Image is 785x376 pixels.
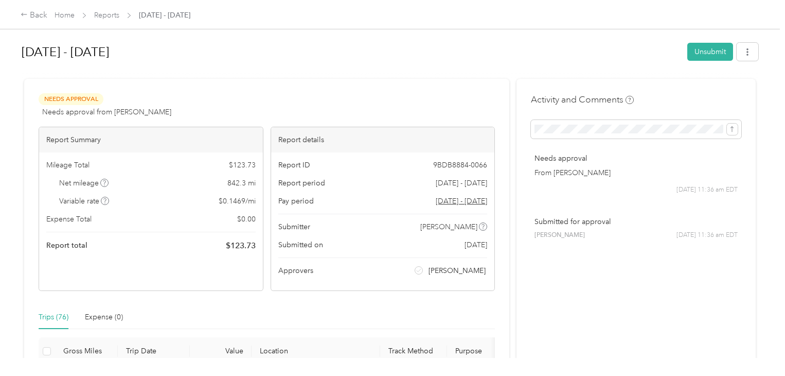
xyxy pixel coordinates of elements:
p: Needs approval [534,153,738,164]
span: Report period [278,178,325,189]
div: Report Summary [39,127,263,152]
div: Back [21,9,47,22]
span: $ 0.00 [237,214,256,225]
h4: Activity and Comments [531,93,634,106]
span: Report total [46,240,87,251]
p: Submitted for approval [534,216,738,227]
span: Needs Approval [39,93,103,105]
span: [DATE] 11:36 am EDT [676,231,738,240]
span: [DATE] - [DATE] [139,10,190,21]
button: Unsubmit [687,43,733,61]
span: Approvers [278,265,313,276]
iframe: Everlance-gr Chat Button Frame [727,318,785,376]
span: Report ID [278,160,310,170]
th: Value [190,337,252,366]
th: Purpose [447,337,524,366]
span: $ 123.73 [226,240,256,252]
div: Trips (76) [39,312,68,323]
div: Report details [271,127,495,152]
span: 9BDB8884-0066 [433,160,487,170]
span: Expense Total [46,214,92,225]
p: From [PERSON_NAME] [534,167,738,178]
th: Location [252,337,380,366]
span: [PERSON_NAME] [420,221,477,232]
span: [DATE] 11:36 am EDT [676,185,738,195]
th: Gross Miles [55,337,118,366]
span: Needs approval from [PERSON_NAME] [42,107,171,117]
span: Submitter [278,221,310,232]
h1: Sep 1 - 30, 2025 [22,40,680,64]
span: Variable rate [59,196,110,207]
span: $ 123.73 [229,160,256,170]
span: [DATE] [465,240,487,250]
a: Home [55,11,75,20]
span: 842.3 mi [227,178,256,189]
span: [PERSON_NAME] [534,231,585,240]
span: Pay period [278,196,314,207]
span: [PERSON_NAME] [429,265,486,276]
th: Trip Date [118,337,190,366]
span: $ 0.1469 / mi [219,196,256,207]
th: Track Method [380,337,447,366]
span: Submitted on [278,240,323,250]
span: Mileage Total [46,160,90,170]
a: Reports [94,11,119,20]
span: Go to pay period [436,196,487,207]
span: [DATE] - [DATE] [436,178,487,189]
span: Net mileage [59,178,109,189]
div: Expense (0) [85,312,123,323]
